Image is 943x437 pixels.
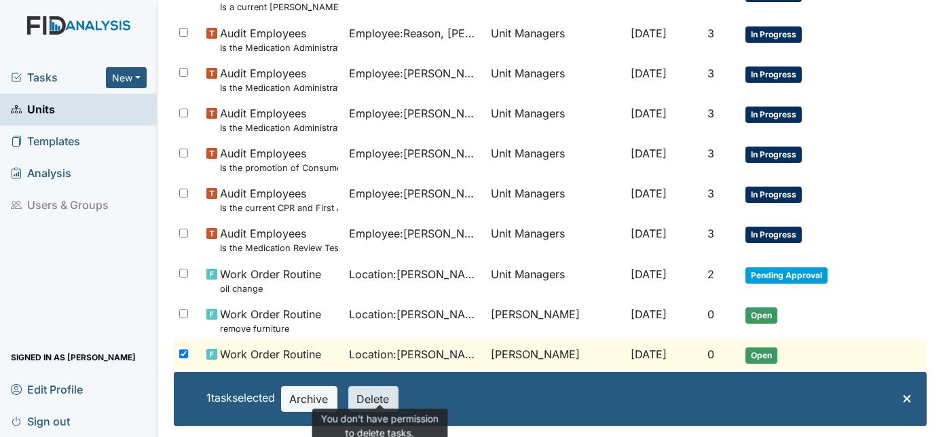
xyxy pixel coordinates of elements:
[707,147,714,160] span: 3
[707,66,714,80] span: 3
[631,187,667,200] span: [DATE]
[707,227,714,240] span: 3
[220,41,338,54] small: Is the Medication Administration certificate found in the file?
[220,25,338,54] span: Audit Employees Is the Medication Administration certificate found in the file?
[220,65,338,94] span: Audit Employees Is the Medication Administration certificate found in the file?
[745,66,802,83] span: In Progress
[349,105,481,121] span: Employee : [PERSON_NAME]
[745,267,828,284] span: Pending Approval
[220,161,338,174] small: Is the promotion of Consumer Well Being Test in the file and update annually?
[11,411,70,432] span: Sign out
[745,187,802,203] span: In Progress
[220,282,321,295] small: oil change
[745,227,802,243] span: In Progress
[220,225,338,254] span: Audit Employees Is the Medication Review Test updated annually?
[485,341,625,369] td: [PERSON_NAME]
[220,346,321,362] span: Work Order Routine
[631,107,667,120] span: [DATE]
[631,147,667,160] span: [DATE]
[707,107,714,120] span: 3
[349,346,481,362] span: Location : [PERSON_NAME] Loop
[707,26,714,40] span: 3
[11,69,106,85] a: Tasks
[349,306,481,322] span: Location : [PERSON_NAME] Loop
[220,266,321,295] span: Work Order Routine oil change
[220,322,321,335] small: remove furniture
[349,65,481,81] span: Employee : [PERSON_NAME]
[745,26,802,43] span: In Progress
[485,220,625,260] td: Unit Managers
[220,1,338,14] small: Is a current [PERSON_NAME] Training certificate found in the file (1 year)?
[745,147,802,163] span: In Progress
[485,180,625,220] td: Unit Managers
[349,266,481,282] span: Location : [PERSON_NAME] Loop
[631,307,667,321] span: [DATE]
[631,66,667,80] span: [DATE]
[349,145,481,161] span: Employee : [PERSON_NAME]
[11,163,71,184] span: Analysis
[220,81,338,94] small: Is the Medication Administration certificate found in the file?
[220,105,338,134] span: Audit Employees Is the Medication Administration Test and 2 observation checklist (hire after 10/...
[707,347,714,361] span: 0
[106,67,147,88] button: New
[220,185,338,214] span: Audit Employees Is the current CPR and First Aid Training Certificate found in the file(2 years)?
[220,242,338,254] small: Is the Medication Review Test updated annually?
[631,347,667,361] span: [DATE]
[349,185,481,202] span: Employee : [PERSON_NAME]
[707,267,714,281] span: 2
[485,261,625,301] td: Unit Managers
[745,307,777,324] span: Open
[11,379,83,400] span: Edit Profile
[902,387,912,407] span: ×
[707,307,714,321] span: 0
[281,386,337,412] button: Archive
[220,202,338,214] small: Is the current CPR and First Aid Training Certificate found in the file(2 years)?
[220,306,321,335] span: Work Order Routine remove furniture
[485,100,625,140] td: Unit Managers
[220,145,338,174] span: Audit Employees Is the promotion of Consumer Well Being Test in the file and update annually?
[485,60,625,100] td: Unit Managers
[631,227,667,240] span: [DATE]
[207,391,276,404] span: 1 task selected
[707,187,714,200] span: 3
[485,20,625,60] td: Unit Managers
[485,301,625,341] td: [PERSON_NAME]
[745,347,777,364] span: Open
[11,347,136,368] span: Signed in as [PERSON_NAME]
[485,140,625,180] td: Unit Managers
[11,99,55,120] span: Units
[631,267,667,281] span: [DATE]
[745,107,802,123] span: In Progress
[220,121,338,134] small: Is the Medication Administration Test and 2 observation checklist (hire after 10/07) found in the...
[631,26,667,40] span: [DATE]
[349,225,481,242] span: Employee : [PERSON_NAME]
[11,131,80,152] span: Templates
[348,386,399,412] button: Delete
[349,25,481,41] span: Employee : Reason, [PERSON_NAME]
